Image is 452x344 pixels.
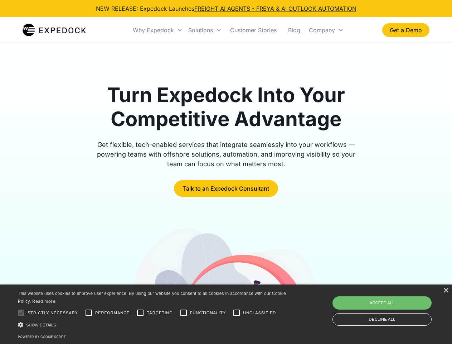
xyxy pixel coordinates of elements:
[18,291,286,304] span: This website uses cookies to improve user experience. By using our website you consent to all coo...
[89,140,364,169] div: Get flexible, tech-enabled services that integrate seamlessly into your workflows — powering team...
[23,23,86,37] a: home
[188,27,213,34] div: Solutions
[95,310,130,316] span: Performance
[333,267,452,344] iframe: Chat Widget
[18,335,66,339] a: Powered by cookie-script
[309,27,335,34] div: Company
[133,27,174,34] div: Why Expedock
[32,298,55,304] a: Read more
[224,18,282,42] a: Customer Stories
[130,18,185,42] div: Why Expedock
[282,18,306,42] a: Blog
[306,18,346,42] div: Company
[96,4,356,13] div: NEW RELEASE: Expedock Launches
[18,321,288,329] div: Show details
[28,310,78,316] span: Strictly necessary
[23,23,86,37] img: Expedock Logo
[174,180,278,197] a: Talk to an Expedock Consultant
[382,23,429,37] a: Get a Demo
[26,323,56,327] span: Show details
[185,18,224,42] div: Solutions
[147,310,172,316] span: Targeting
[89,83,364,131] h1: Turn Expedock Into Your Competitive Advantage
[243,310,276,316] span: Unclassified
[190,310,226,316] span: Functionality
[194,5,356,12] a: FREIGHT AI AGENTS - FREYA & AI OUTLOOK AUTOMATION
